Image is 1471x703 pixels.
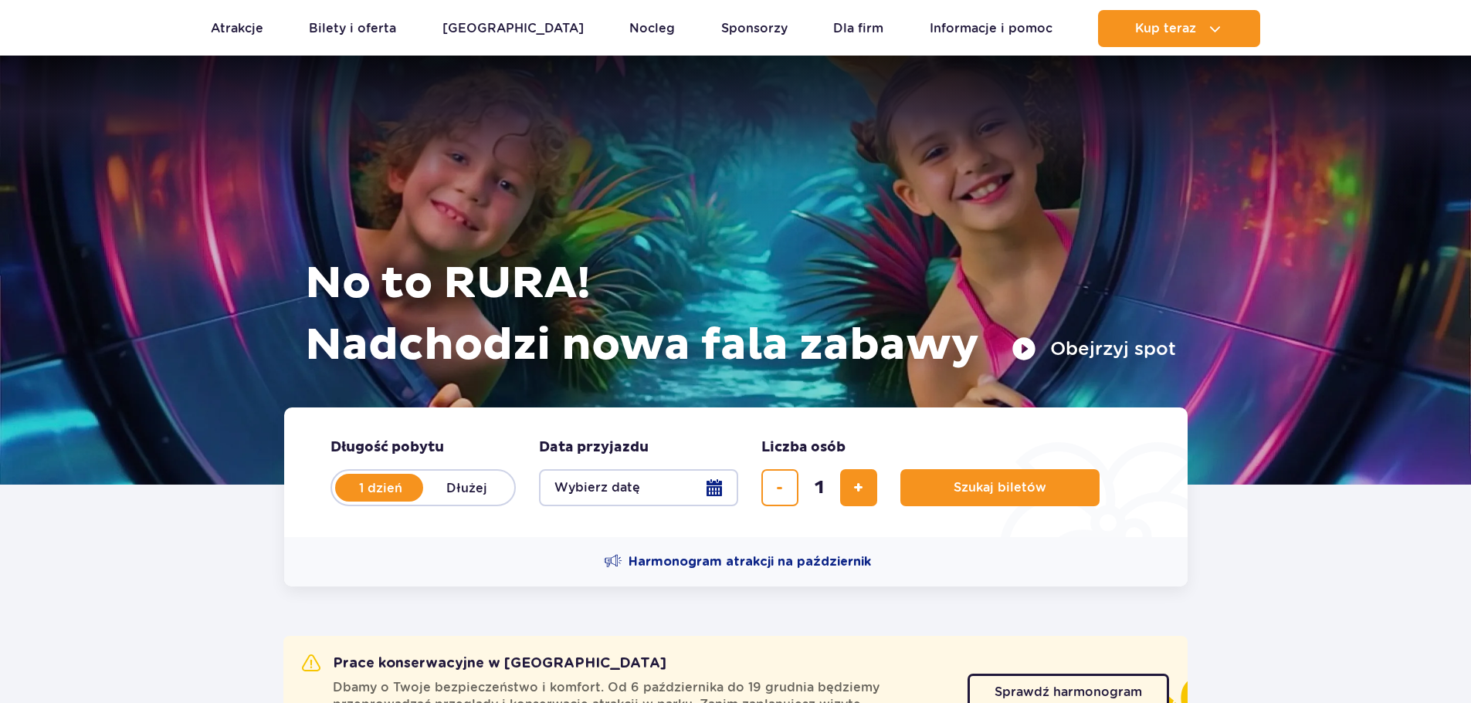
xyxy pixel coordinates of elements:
span: Harmonogram atrakcji na październik [629,553,871,570]
input: liczba biletów [801,469,838,506]
a: Bilety i oferta [309,10,396,47]
label: 1 dzień [337,471,425,504]
a: Sponsorzy [721,10,788,47]
span: Sprawdź harmonogram [995,686,1142,698]
button: usuń bilet [761,469,798,506]
button: Szukaj biletów [900,469,1100,506]
a: Harmonogram atrakcji na październik [604,553,871,571]
span: Data przyjazdu [539,438,649,457]
button: Kup teraz [1098,10,1260,47]
span: Długość pobytu [330,438,444,457]
h1: No to RURA! Nadchodzi nowa fala zabawy [305,253,1176,377]
form: Planowanie wizyty w Park of Poland [284,407,1188,537]
span: Liczba osób [761,438,846,457]
button: Wybierz datę [539,469,738,506]
span: Szukaj biletów [954,481,1046,495]
span: Kup teraz [1135,22,1196,35]
h2: Prace konserwacyjne w [GEOGRAPHIC_DATA] [302,654,666,673]
a: Nocleg [629,10,675,47]
a: Dla firm [833,10,883,47]
label: Dłużej [423,471,511,504]
a: Atrakcje [211,10,263,47]
button: Obejrzyj spot [1012,336,1176,361]
button: dodaj bilet [840,469,877,506]
a: [GEOGRAPHIC_DATA] [442,10,584,47]
a: Informacje i pomoc [930,10,1052,47]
